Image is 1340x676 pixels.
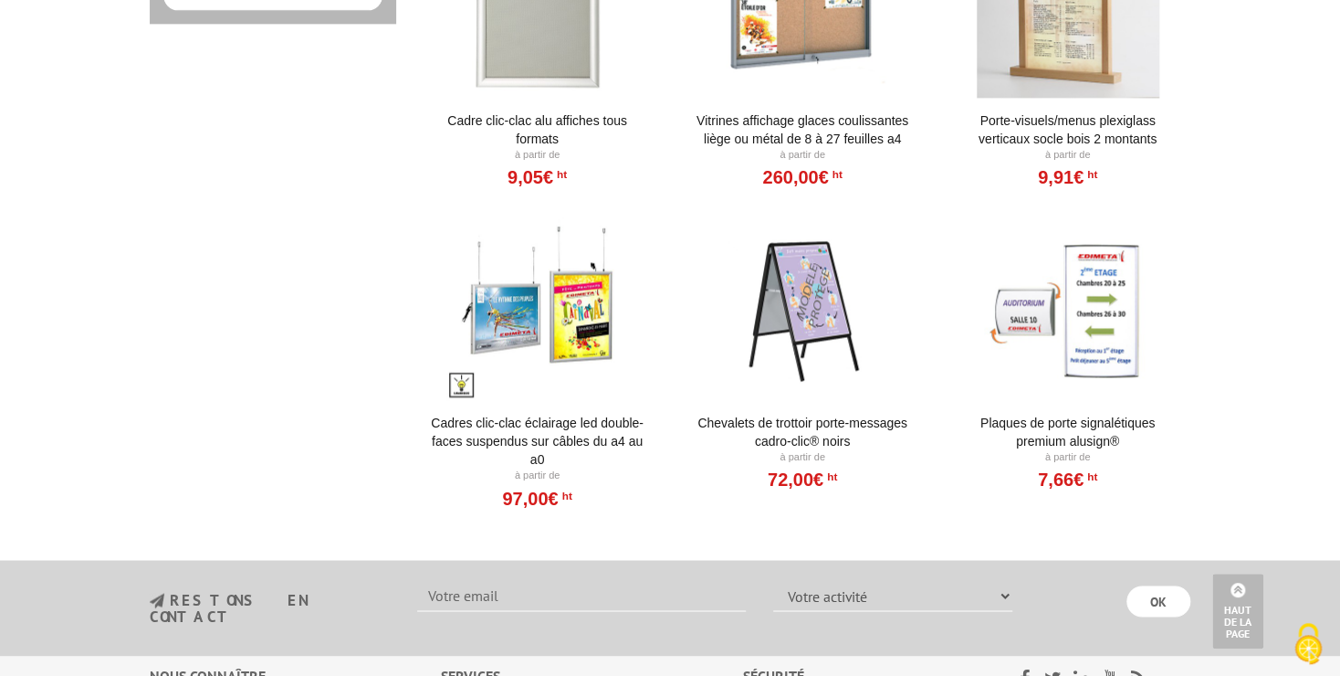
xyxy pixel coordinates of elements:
[1212,574,1263,649] a: Haut de la page
[955,450,1180,465] p: À partir de
[417,580,746,611] input: Votre email
[768,474,837,485] a: 72,00€HT
[690,450,916,465] p: À partir de
[690,414,916,450] a: Chevalets de trottoir porte-messages Cadro-Clic® Noirs
[424,111,650,148] a: Cadre Clic-Clac Alu affiches tous formats
[150,593,164,608] img: newsletter.jpg
[1084,168,1097,181] sup: HT
[424,148,650,163] p: À partir de
[829,168,843,181] sup: HT
[823,470,837,483] sup: HT
[1038,474,1097,485] a: 7,66€HT
[762,172,842,183] a: 260,00€HT
[150,592,390,624] h3: restons en contact
[424,469,650,483] p: À partir de
[690,111,916,148] a: Vitrines affichage glaces coulissantes liège ou métal de 8 à 27 feuilles A4
[955,111,1180,148] a: Porte-Visuels/Menus Plexiglass Verticaux Socle Bois 2 Montants
[1038,172,1097,183] a: 9,91€HT
[1285,621,1331,667] img: Cookies (fenêtre modale)
[955,148,1180,163] p: À partir de
[559,489,572,502] sup: HT
[1126,586,1190,617] input: OK
[424,414,650,469] a: Cadres clic-clac éclairage LED double-faces suspendus sur câbles du A4 au A0
[955,414,1180,450] a: Plaques de porte signalétiques Premium AluSign®
[1084,470,1097,483] sup: HT
[508,172,567,183] a: 9,05€HT
[553,168,567,181] sup: HT
[502,492,571,503] a: 97,00€HT
[1276,614,1340,676] button: Cookies (fenêtre modale)
[690,148,916,163] p: À partir de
